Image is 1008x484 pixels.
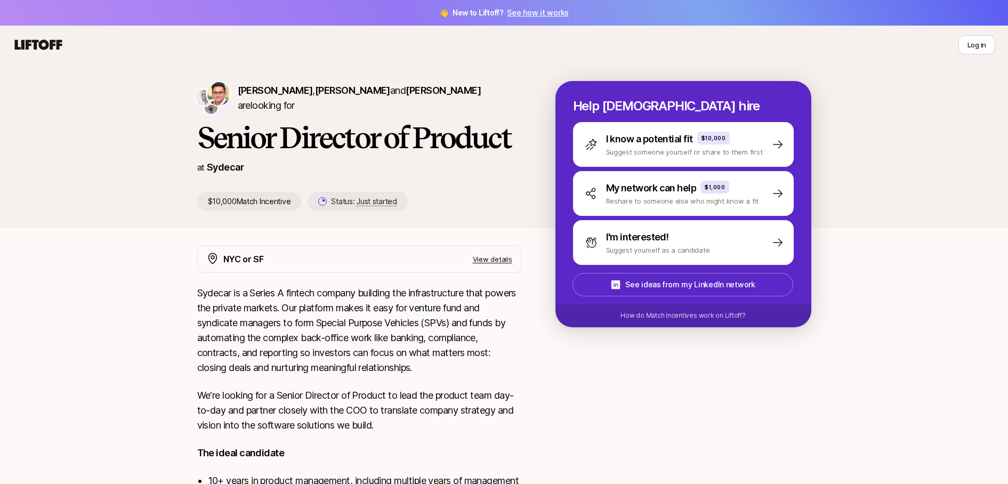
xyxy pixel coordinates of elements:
[705,183,725,191] p: $1,000
[606,181,697,196] p: My network can help
[439,6,569,19] span: 👋 New to Liftoff?
[197,192,302,211] p: $10,000 Match Incentive
[406,85,481,96] span: [PERSON_NAME]
[606,230,669,245] p: I'm interested!
[238,85,313,96] span: [PERSON_NAME]
[958,35,995,54] button: Log in
[197,388,521,433] p: We're looking for a Senior Director of Product to lead the product team day-to-day and partner cl...
[205,101,217,114] img: Adam Hill
[573,99,794,114] p: Help [DEMOGRAPHIC_DATA] hire
[625,278,755,291] p: See ideas from my LinkedIn network
[207,82,230,106] img: Shriram Bhashyam
[507,8,569,17] a: See how it works
[606,245,710,255] p: Suggest yourself as a candidate
[701,134,726,142] p: $10,000
[223,252,264,266] p: NYC or SF
[238,83,521,113] p: are looking for
[315,85,390,96] span: [PERSON_NAME]
[197,160,205,174] p: at
[606,147,763,157] p: Suggest someone yourself or share to them first
[331,195,397,208] p: Status:
[207,162,244,173] a: Sydecar
[390,85,481,96] span: and
[606,196,759,206] p: Reshare to someone else who might know a fit
[197,286,521,375] p: Sydecar is a Series A fintech company building the infrastructure that powers the private markets...
[312,85,390,96] span: ,
[606,132,693,147] p: I know a potential fit
[197,122,521,154] h1: Senior Director of Product
[196,89,213,106] img: Nik Talreja
[357,197,397,206] span: Just started
[197,447,285,458] strong: The ideal candidate
[473,254,512,264] p: View details
[572,273,793,296] button: See ideas from my LinkedIn network
[620,311,745,320] p: How do Match Incentives work on Liftoff?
